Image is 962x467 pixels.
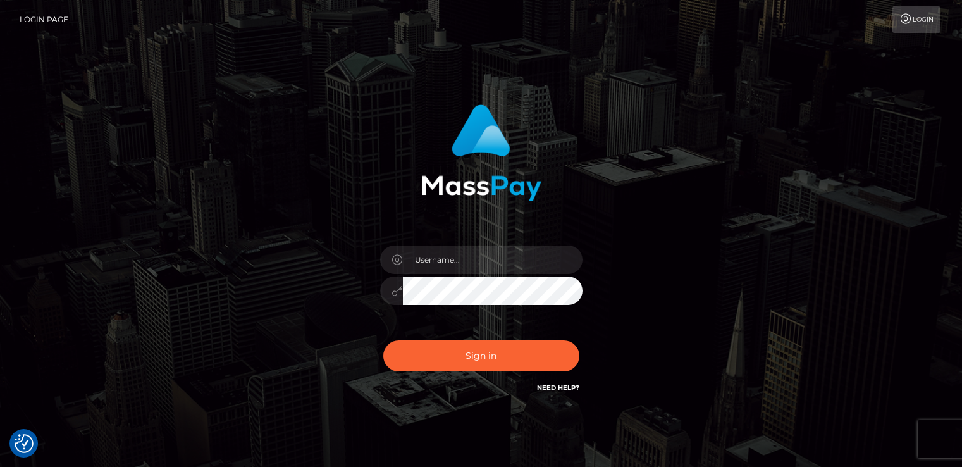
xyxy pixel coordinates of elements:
button: Consent Preferences [15,434,34,453]
a: Login [892,6,940,33]
a: Need Help? [537,383,579,392]
img: Revisit consent button [15,434,34,453]
img: MassPay Login [421,104,541,201]
a: Login Page [20,6,68,33]
button: Sign in [383,340,579,371]
input: Username... [403,246,583,274]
